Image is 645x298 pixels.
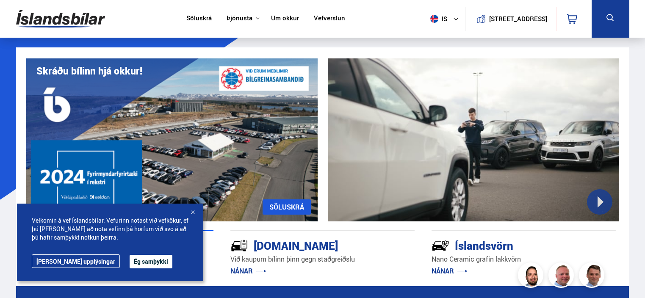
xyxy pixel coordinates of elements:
button: Ég samþykki [130,255,172,268]
a: Um okkur [271,14,299,23]
img: FbJEzSuNWCJXmdc-.webp [580,264,606,289]
a: Vefverslun [314,14,345,23]
a: [PERSON_NAME] upplýsingar [32,254,120,268]
button: [STREET_ADDRESS] [493,15,544,22]
p: Nano Ceramic grafín lakkvörn [432,254,616,264]
a: SÖLUSKRÁ [263,199,311,215]
img: G0Ugv5HjCgRt.svg [16,5,105,33]
button: is [427,6,465,31]
div: Íslandsvörn [432,237,586,252]
img: nhp88E3Fdnt1Opn2.png [519,264,545,289]
div: [DOMAIN_NAME] [230,237,385,252]
img: siFngHWaQ9KaOqBr.png [550,264,575,289]
h1: Skráðu bílinn hjá okkur! [36,65,142,77]
a: NÁNAR [432,266,468,276]
button: Þjónusta [227,14,252,22]
span: is [427,15,448,23]
img: eKx6w-_Home_640_.png [26,58,318,221]
a: NÁNAR [230,266,266,276]
a: [STREET_ADDRESS] [470,7,552,31]
img: -Svtn6bYgwAsiwNX.svg [432,237,449,254]
img: svg+xml;base64,PHN2ZyB4bWxucz0iaHR0cDovL3d3dy53My5vcmcvMjAwMC9zdmciIHdpZHRoPSI1MTIiIGhlaWdodD0iNT... [430,15,438,23]
span: Velkomin á vef Íslandsbílar. Vefurinn notast við vefkökur, ef þú [PERSON_NAME] að nota vefinn þá ... [32,216,188,242]
p: Við kaupum bílinn þinn gegn staðgreiðslu [230,254,415,264]
img: tr5P-W3DuiFaO7aO.svg [230,237,248,254]
a: Söluskrá [186,14,212,23]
